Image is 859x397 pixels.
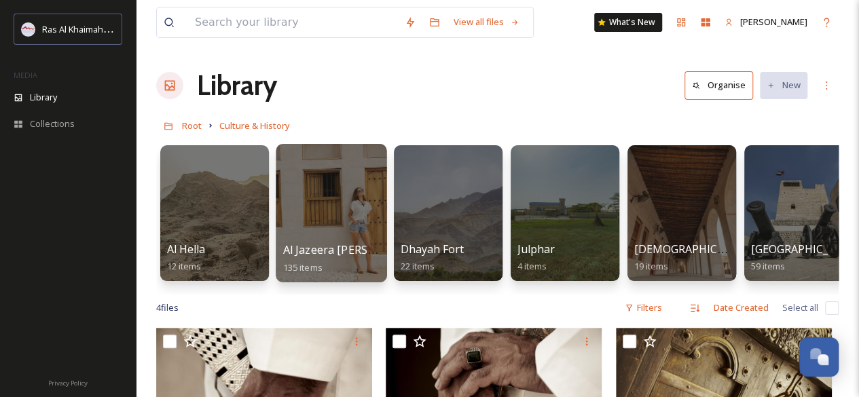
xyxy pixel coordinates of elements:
[182,117,202,134] a: Root
[718,9,814,35] a: [PERSON_NAME]
[283,242,426,257] span: Al Jazeera [PERSON_NAME]
[167,242,205,257] span: Al Hella
[22,22,35,36] img: Logo_RAKTDA_RGB-01.png
[283,261,323,273] span: 135 items
[156,301,179,314] span: 4 file s
[684,71,760,99] a: Organise
[707,295,775,321] div: Date Created
[517,260,547,272] span: 4 items
[634,242,754,257] span: [DEMOGRAPHIC_DATA]
[197,65,277,106] a: Library
[401,243,464,272] a: Dhayah Fort22 items
[517,243,555,272] a: Julphar4 items
[401,242,464,257] span: Dhayah Fort
[283,244,426,273] a: Al Jazeera [PERSON_NAME]135 items
[799,337,839,377] button: Open Chat
[219,117,290,134] a: Culture & History
[401,260,435,272] span: 22 items
[618,295,669,321] div: Filters
[634,260,668,272] span: 19 items
[188,7,398,37] input: Search your library
[14,70,37,80] span: MEDIA
[447,9,526,35] a: View all files
[634,243,754,272] a: [DEMOGRAPHIC_DATA]19 items
[30,91,57,104] span: Library
[517,242,555,257] span: Julphar
[740,16,807,28] span: [PERSON_NAME]
[167,243,205,272] a: Al Hella12 items
[48,374,88,390] a: Privacy Policy
[760,72,807,98] button: New
[167,260,201,272] span: 12 items
[182,119,202,132] span: Root
[30,117,75,130] span: Collections
[42,22,234,35] span: Ras Al Khaimah Tourism Development Authority
[751,260,785,272] span: 59 items
[48,379,88,387] span: Privacy Policy
[684,71,753,99] button: Organise
[219,119,290,132] span: Culture & History
[594,13,662,32] a: What's New
[782,301,818,314] span: Select all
